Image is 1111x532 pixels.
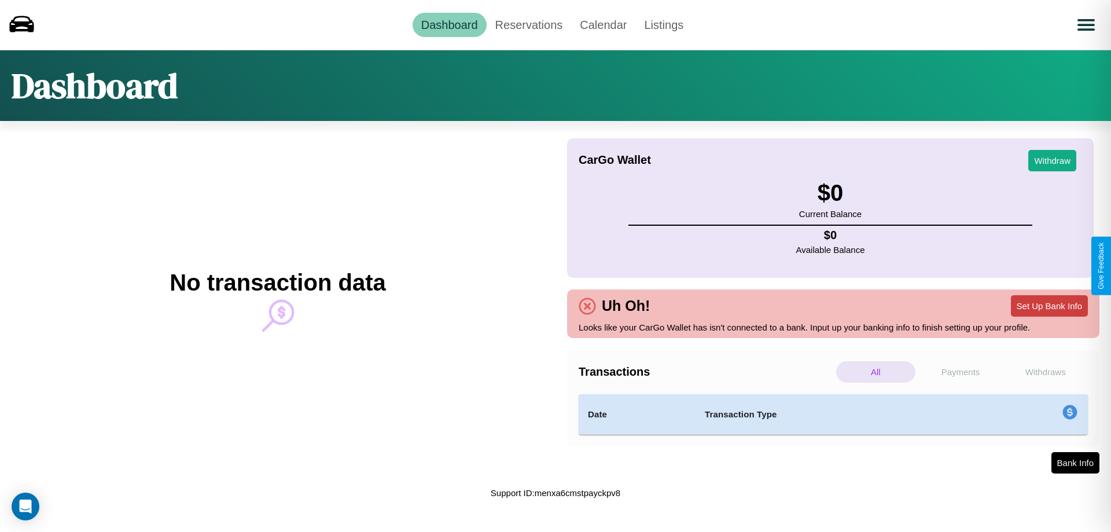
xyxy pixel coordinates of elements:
button: Set Up Bank Info [1011,295,1088,317]
h4: Transactions [579,365,833,379]
h4: Date [588,408,686,421]
p: Withdraws [1006,361,1085,383]
h4: $ 0 [796,229,865,242]
a: Reservations [487,13,572,37]
a: Dashboard [413,13,487,37]
p: Current Balance [799,206,862,222]
h4: CarGo Wallet [579,153,651,167]
a: Calendar [571,13,635,37]
div: Open Intercom Messenger [12,493,39,520]
button: Bank Info [1051,452,1099,474]
p: All [836,361,915,383]
table: simple table [579,394,1088,435]
button: Open menu [1070,9,1102,41]
button: Withdraw [1028,150,1076,171]
h4: Transaction Type [705,408,967,421]
p: Looks like your CarGo Wallet has isn't connected to a bank. Input up your banking info to finish ... [579,320,1088,335]
h4: Uh Oh! [596,298,656,314]
h1: Dashboard [12,62,178,109]
h3: $ 0 [799,180,862,206]
p: Available Balance [796,242,865,258]
p: Support ID: menxa6cmstpayckpv8 [491,485,620,501]
p: Payments [921,361,1000,383]
a: Listings [635,13,692,37]
div: Give Feedback [1097,243,1105,289]
h2: No transaction data [170,270,385,296]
